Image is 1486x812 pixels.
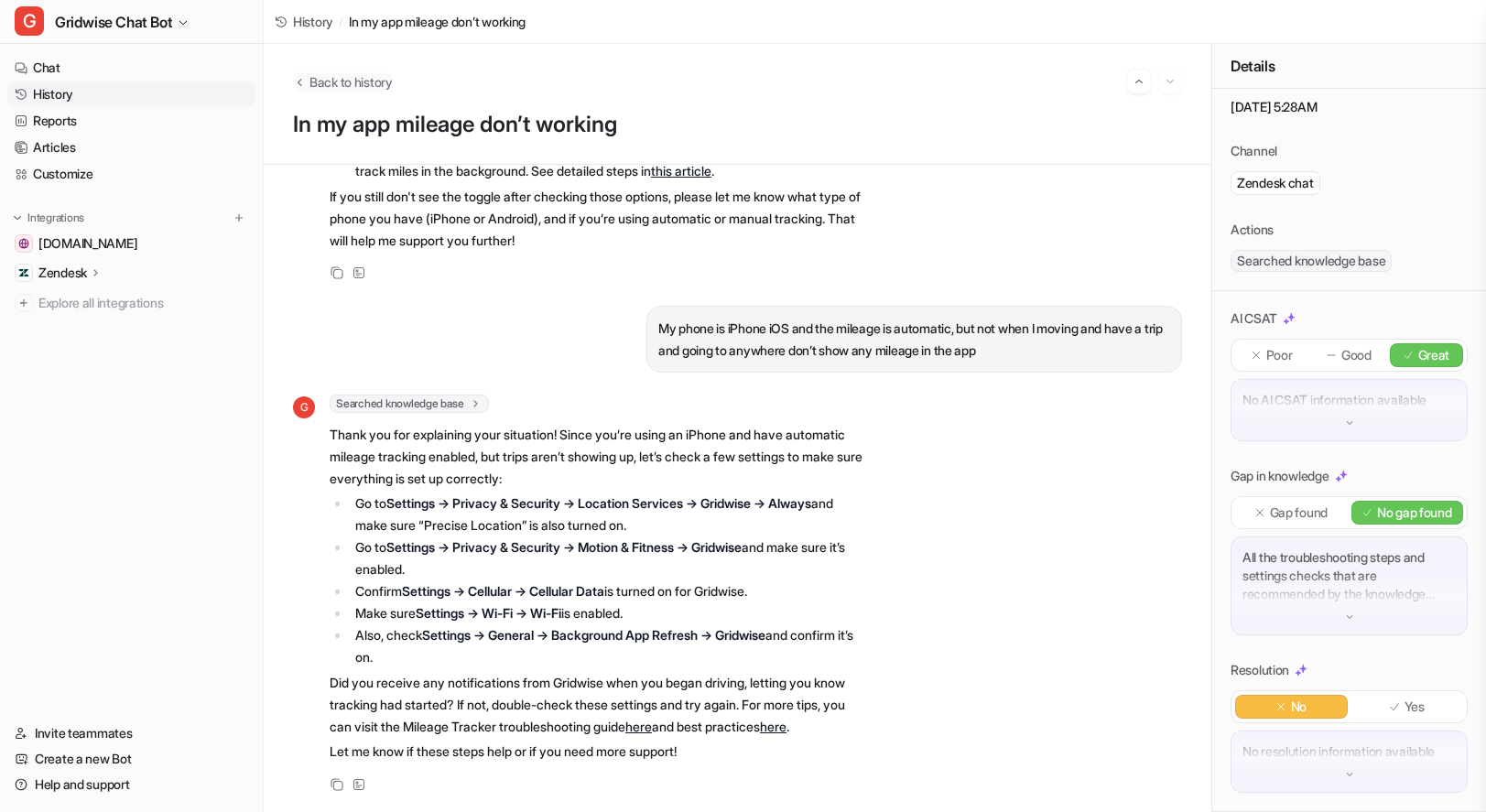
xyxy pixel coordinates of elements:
[293,72,393,92] button: Back to history
[7,772,255,797] a: Help and support
[27,211,84,225] p: Integrations
[309,72,393,92] span: Back to history
[293,12,333,31] span: History
[18,267,29,278] img: Zendesk
[1231,142,1277,160] p: Channel
[386,539,742,555] strong: Settings → Privacy & Security → Motion & Fitness → Gridwise
[1343,417,1356,429] img: down-arrow
[1133,73,1145,90] img: Previous session
[350,493,865,536] li: Go to and make sure “Precise Location” is also turned on.
[1405,698,1425,716] p: Yes
[1231,309,1277,328] p: AI CSAT
[293,396,315,418] span: G
[760,719,786,734] a: here
[1231,467,1329,485] p: Gap in knowledge
[1242,391,1456,409] p: No AI CSAT information available
[11,211,24,224] img: expand menu
[233,211,245,224] img: menu_add.svg
[1242,548,1456,603] p: All the troubleshooting steps and settings checks that are recommended by the knowledge sources a...
[349,12,526,31] span: In my app mileage don’t working
[7,209,90,227] button: Integrations
[350,536,865,580] li: Go to and make sure it’s enabled.
[38,288,248,318] span: Explore all integrations
[1231,221,1274,239] p: Actions
[339,12,343,31] span: /
[1291,698,1307,716] p: No
[18,238,29,249] img: gridwise.io
[402,583,604,599] strong: Settings → Cellular → Cellular Data
[7,161,255,187] a: Customize
[1341,346,1372,364] p: Good
[7,81,255,107] a: History
[1377,503,1452,522] p: No gap found
[330,672,865,738] p: Did you receive any notifications from Gridwise when you began driving, letting you know tracking...
[293,112,1182,138] h1: In my app mileage don’t working
[1266,346,1293,364] p: Poor
[1212,44,1486,89] div: Details
[350,580,865,602] li: Confirm is turned on for Gridwise.
[7,108,255,134] a: Reports
[15,294,33,312] img: explore all integrations
[38,264,87,282] p: Zendesk
[1127,70,1151,93] button: Go to previous session
[1164,73,1177,90] img: Next session
[15,6,44,36] span: G
[7,720,255,746] a: Invite teammates
[416,605,561,621] strong: Settings → Wi-Fi → Wi-Fi
[1242,742,1456,761] p: No resolution information available
[7,135,255,160] a: Articles
[651,163,711,179] a: this article
[1237,174,1314,192] p: Zendesk chat
[658,318,1170,362] p: My phone is iPhone iOS and the mileage is automatic, but not when I moving and have a trip and go...
[1158,70,1182,93] button: Go to next session
[1231,661,1289,679] p: Resolution
[275,12,333,31] a: History
[7,231,255,256] a: gridwise.io[DOMAIN_NAME]
[625,719,652,734] a: here
[350,624,865,668] li: Also, check and confirm it’s on.
[1418,346,1450,364] p: Great
[330,741,865,763] p: Let me know if these steps help or if you need more support!
[422,627,765,643] strong: Settings → General → Background App Refresh → Gridwise
[1270,503,1328,522] p: Gap found
[7,55,255,81] a: Chat
[330,186,865,252] p: If you still don't see the toggle after checking those options, please let me know what type of p...
[7,746,255,772] a: Create a new Bot
[350,602,865,624] li: Make sure is enabled.
[38,234,137,253] span: [DOMAIN_NAME]
[1343,768,1356,781] img: down-arrow
[1343,611,1356,623] img: down-arrow
[330,395,489,413] span: Searched knowledge base
[1231,98,1468,116] p: [DATE] 5:28AM
[330,424,865,490] p: Thank you for explaining your situation! Since you’re using an iPhone and have automatic mileage ...
[386,495,811,511] strong: Settings → Privacy & Security → Location Services → Gridwise → Always
[55,9,172,35] span: Gridwise Chat Bot
[1231,250,1392,272] span: Searched knowledge base
[7,290,255,316] a: Explore all integrations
